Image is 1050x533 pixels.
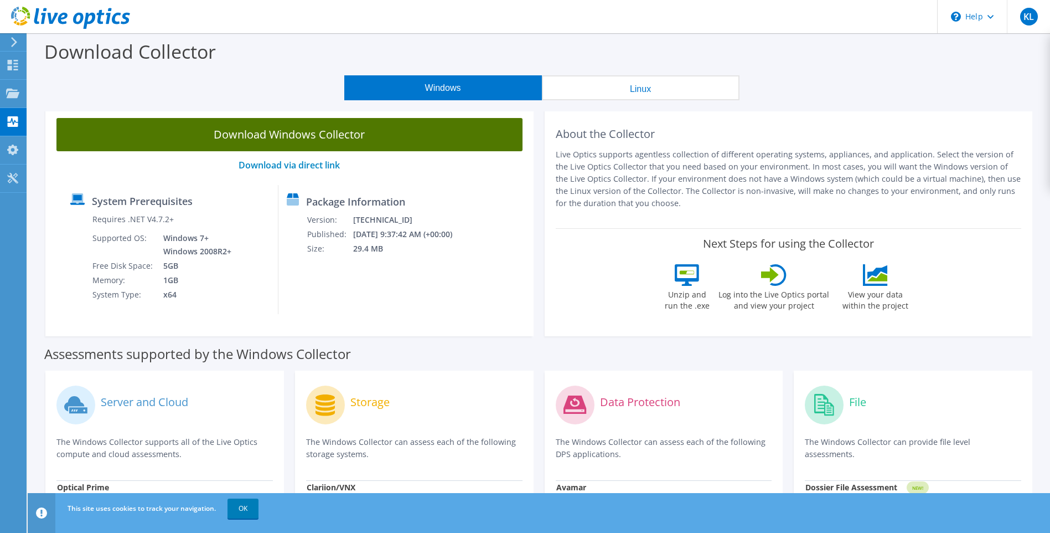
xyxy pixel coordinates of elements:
[57,482,109,493] strong: Optical Prime
[307,242,353,256] td: Size:
[805,436,1021,460] p: The Windows Collector can provide file level assessments.
[306,436,523,460] p: The Windows Collector can assess each of the following storage systems.
[92,196,193,207] label: System Prerequisites
[155,259,234,273] td: 5GB
[353,242,467,256] td: 29.4 MB
[307,227,353,242] td: Published:
[556,148,1022,209] p: Live Optics supports agentless collection of different operating systems, appliances, and applica...
[951,12,961,22] svg: \n
[307,482,355,493] strong: Clariion/VNX
[239,159,340,171] a: Download via direct link
[353,213,467,227] td: [TECHNICAL_ID]
[805,482,897,493] strong: Dossier File Assessment
[353,227,467,242] td: [DATE] 9:37:42 AM (+00:00)
[44,348,351,360] label: Assessments supported by the Windows Collector
[306,196,405,207] label: Package Information
[227,499,258,519] a: OK
[92,288,155,302] td: System Type:
[703,237,874,250] label: Next Steps for using the Collector
[92,231,155,259] td: Supported OS:
[56,118,523,151] a: Download Windows Collector
[556,482,586,493] strong: Avamar
[718,286,830,311] label: Log into the Live Optics portal and view your project
[44,39,216,64] label: Download Collector
[155,231,234,259] td: Windows 7+ Windows 2008R2+
[155,273,234,288] td: 1GB
[1020,8,1038,25] span: KL
[556,436,772,460] p: The Windows Collector can assess each of the following DPS applications.
[600,397,680,408] label: Data Protection
[56,436,273,460] p: The Windows Collector supports all of the Live Optics compute and cloud assessments.
[92,273,155,288] td: Memory:
[835,286,915,311] label: View your data within the project
[101,397,188,408] label: Server and Cloud
[556,127,1022,141] h2: About the Collector
[92,214,174,225] label: Requires .NET V4.7.2+
[661,286,712,311] label: Unzip and run the .exe
[350,397,390,408] label: Storage
[912,485,923,491] tspan: NEW!
[92,259,155,273] td: Free Disk Space:
[155,288,234,302] td: x64
[542,75,739,100] button: Linux
[68,504,216,513] span: This site uses cookies to track your navigation.
[849,397,866,408] label: File
[307,213,353,227] td: Version:
[344,75,542,100] button: Windows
